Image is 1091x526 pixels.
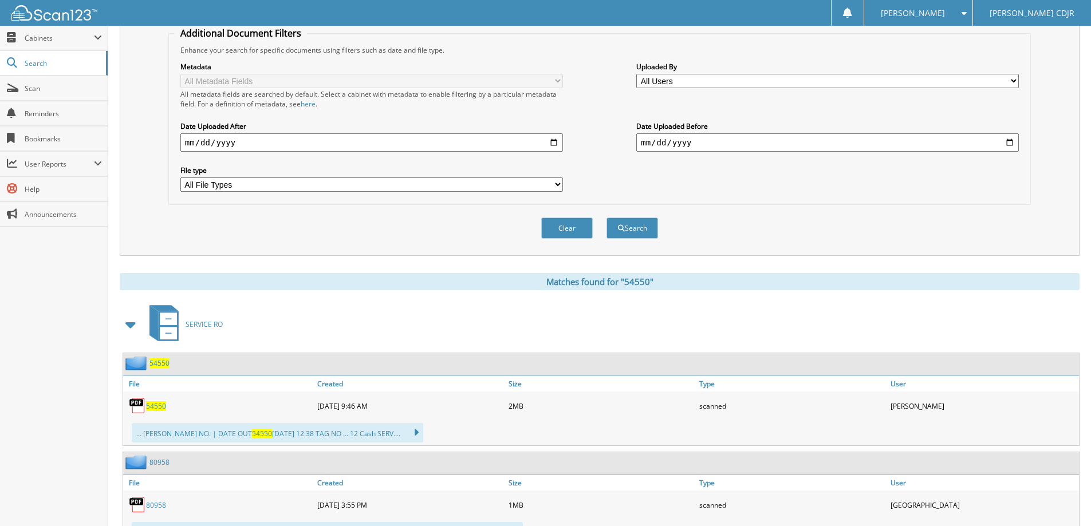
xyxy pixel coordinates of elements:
[990,10,1074,17] span: [PERSON_NAME] CDJR
[129,397,146,414] img: PDF.png
[881,10,945,17] span: [PERSON_NAME]
[125,455,149,469] img: folder2.png
[606,217,658,239] button: Search
[506,376,697,391] a: Size
[506,493,697,516] div: 1MB
[25,159,94,169] span: User Reports
[636,121,1019,131] label: Date Uploaded Before
[129,496,146,513] img: PDF.png
[143,302,223,347] a: SERVICE RO
[180,121,563,131] label: Date Uploaded After
[25,184,102,194] span: Help
[180,165,563,175] label: File type
[132,423,423,442] div: ... [PERSON_NAME] NO. | DATE OUT [DATE] 12:38 TAG NO ... 12 Cash SERV....
[25,209,102,219] span: Announcements
[123,475,314,491] a: File
[120,273,1080,290] div: Matches found for "54550"
[314,394,506,417] div: [DATE] 9:46 AM
[180,89,563,109] div: All metadata fields are searched by default. Select a cabinet with metadata to enable filtering b...
[186,319,223,329] span: SERVICE RO
[696,475,888,491] a: Type
[175,45,1025,55] div: Enhance your search for specific documents using filters such as date and file type.
[506,394,697,417] div: 2MB
[25,134,102,144] span: Bookmarks
[252,429,272,438] span: 54550
[888,394,1079,417] div: [PERSON_NAME]
[149,457,170,467] a: 80958
[11,5,97,21] img: scan123-logo-white.svg
[146,401,166,411] a: 54550
[25,109,102,118] span: Reminders
[888,376,1079,391] a: User
[301,99,316,109] a: here
[146,500,166,510] a: 80958
[175,27,307,39] legend: Additional Document Filters
[25,33,94,43] span: Cabinets
[696,493,888,516] div: scanned
[125,356,149,370] img: folder2.png
[696,376,888,391] a: Type
[696,394,888,417] div: scanned
[123,376,314,391] a: File
[541,217,593,239] button: Clear
[888,493,1079,516] div: [GEOGRAPHIC_DATA]
[314,376,506,391] a: Created
[25,58,100,68] span: Search
[888,475,1079,491] a: User
[1034,471,1091,526] iframe: Chat Widget
[314,475,506,491] a: Created
[636,62,1019,72] label: Uploaded By
[180,133,563,152] input: start
[636,133,1019,152] input: end
[314,493,506,516] div: [DATE] 3:55 PM
[180,62,563,72] label: Metadata
[25,84,102,93] span: Scan
[149,358,170,368] a: 54550
[506,475,697,491] a: Size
